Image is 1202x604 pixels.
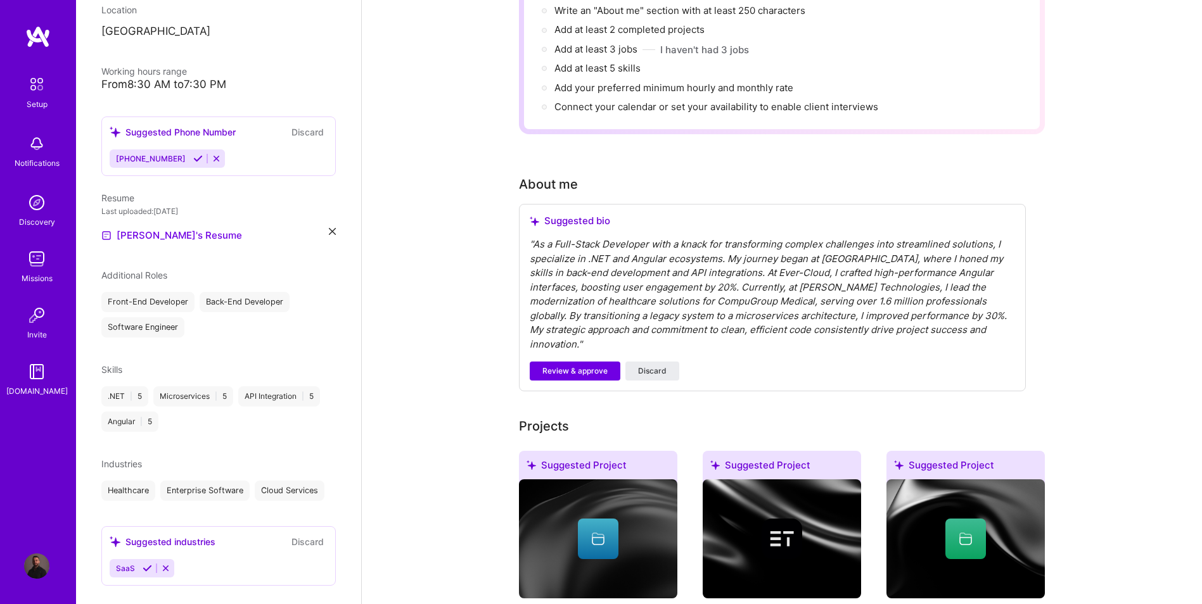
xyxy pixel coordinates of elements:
[160,481,250,501] div: Enterprise Software
[288,534,328,549] button: Discard
[255,481,324,501] div: Cloud Services
[519,417,569,436] div: Add projects you've worked on
[101,204,336,218] div: Last uploaded: [DATE]
[215,391,217,401] span: |
[703,479,861,598] img: cover
[101,481,155,501] div: Healthcare
[110,536,120,547] i: icon SuggestedTeams
[101,192,134,203] span: Resume
[554,101,878,113] span: Connect your calendar or set your availability to enable client interviews
[161,563,170,573] i: Reject
[288,125,328,139] button: Discard
[894,460,904,470] i: icon SuggestedTeams
[27,328,47,341] div: Invite
[101,66,187,77] span: Working hours range
[519,175,578,194] div: About me
[519,479,677,598] img: cover
[24,553,49,579] img: User Avatar
[530,362,620,381] button: Review & approve
[101,412,158,432] div: Angular 5
[193,154,203,163] i: Accept
[101,270,167,280] span: Additional Roles
[554,43,637,55] span: Add at least 3 jobs
[6,384,68,398] div: [DOMAIN_NAME]
[101,292,195,312] div: Front-End Developer
[238,386,320,406] div: API Integration 5
[24,190,49,215] img: discovery
[101,458,142,469] span: Industries
[660,43,749,56] button: I haven't had 3 jobs
[101,228,242,243] a: [PERSON_NAME]'s Resume
[554,82,793,94] span: Add your preferred minimum hourly and monthly rate
[302,391,304,401] span: |
[24,131,49,156] img: bell
[530,237,1015,351] div: " As a Full-Stack Developer with a knack for transforming complex challenges into streamlined sol...
[21,553,53,579] a: User Avatar
[703,451,861,484] div: Suggested Project
[527,460,536,470] i: icon SuggestedTeams
[212,154,221,163] i: Reject
[140,417,143,427] span: |
[530,215,1015,227] div: Suggested bio
[101,24,336,39] p: [GEOGRAPHIC_DATA]
[329,228,336,235] i: icon Close
[554,23,705,35] span: Add at least 2 completed projects
[116,563,135,573] span: SaaS
[143,563,152,573] i: Accept
[25,25,51,48] img: logo
[530,217,539,226] i: icon SuggestedTeams
[886,479,1045,598] img: cover
[101,386,148,406] div: .NET 5
[554,4,808,16] span: Write an "About me" section with at least 250 characters
[101,78,336,91] div: From 8:30 AM to 7:30 PM
[24,303,49,328] img: Invite
[130,391,132,401] span: |
[762,519,802,559] img: Company logo
[23,71,50,98] img: setup
[24,246,49,272] img: teamwork
[22,272,53,285] div: Missions
[24,359,49,384] img: guide book
[638,365,667,377] span: Discard
[101,230,112,241] img: Resume
[15,156,60,170] div: Notifications
[27,98,48,111] div: Setup
[101,317,184,337] div: Software Engineer
[886,451,1045,484] div: Suggested Project
[200,292,290,312] div: Back-End Developer
[19,215,55,229] div: Discovery
[101,364,122,375] span: Skills
[110,535,215,548] div: Suggested industries
[554,62,641,74] span: Add at least 5 skills
[153,386,233,406] div: Microservices 5
[710,460,720,470] i: icon SuggestedTeams
[110,125,236,139] div: Suggested Phone Number
[625,362,679,381] button: Discard
[116,154,186,163] span: [PHONE_NUMBER]
[110,127,120,137] i: icon SuggestedTeams
[519,417,569,436] div: Projects
[542,365,608,377] span: Review & approve
[519,451,677,484] div: Suggested Project
[101,3,336,16] div: Location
